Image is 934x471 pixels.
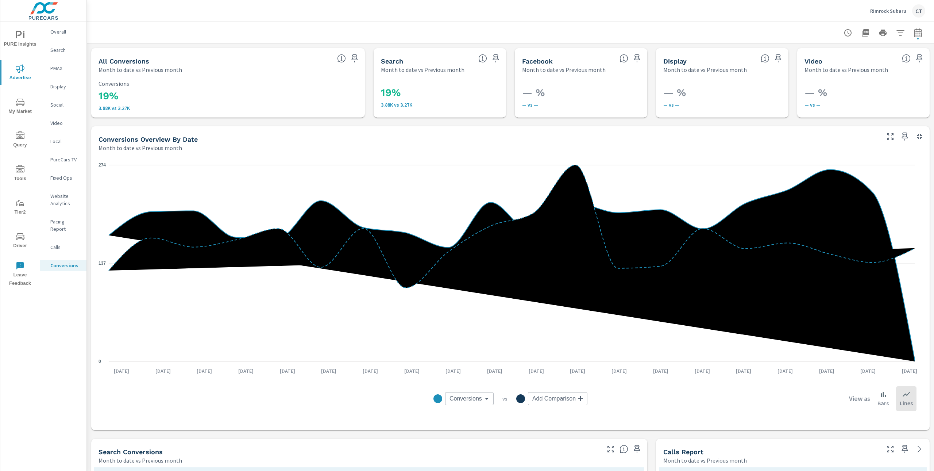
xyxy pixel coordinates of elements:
[528,392,587,405] div: Add Comparison
[40,191,86,209] div: Website Analytics
[440,367,466,375] p: [DATE]
[912,4,925,18] div: CT
[897,367,922,375] p: [DATE]
[772,367,798,375] p: [DATE]
[620,54,628,63] span: All conversions reported from Facebook with duplicates filtered out
[884,443,896,455] button: Make Fullscreen
[899,443,911,455] span: Save this to your personalized report
[893,26,908,40] button: Apply Filters
[40,45,86,55] div: Search
[99,359,101,364] text: 0
[40,216,86,234] div: Pacing Report
[40,118,86,129] div: Video
[690,367,715,375] p: [DATE]
[40,242,86,253] div: Calls
[524,367,549,375] p: [DATE]
[3,98,38,116] span: My Market
[606,367,632,375] p: [DATE]
[99,143,182,152] p: Month to date vs Previous month
[99,456,182,465] p: Month to date vs Previous month
[50,244,81,251] p: Calls
[858,26,873,40] button: "Export Report to PDF"
[358,367,383,375] p: [DATE]
[109,367,134,375] p: [DATE]
[3,261,38,288] span: Leave Feedback
[772,53,784,64] span: Save this to your personalized report
[40,26,86,37] div: Overall
[50,174,81,181] p: Fixed Ops
[900,399,913,407] p: Lines
[40,99,86,110] div: Social
[482,367,507,375] p: [DATE]
[855,367,881,375] p: [DATE]
[3,232,38,250] span: Driver
[150,367,176,375] p: [DATE]
[99,105,358,111] p: 3,879 vs 3,273
[99,57,149,65] h5: All Conversions
[381,65,464,74] p: Month to date vs Previous month
[914,443,925,455] a: See more details in report
[849,395,870,402] h6: View as
[50,65,81,72] p: PMAX
[914,131,925,142] button: Minimize Widget
[522,65,606,74] p: Month to date vs Previous month
[50,101,81,108] p: Social
[3,165,38,183] span: Tools
[911,26,925,40] button: Select Date Range
[50,218,81,233] p: Pacing Report
[804,57,822,65] h5: Video
[337,54,346,63] span: All Conversions include Actions, Leads and Unmapped Conversions
[804,87,922,99] h3: — %
[532,395,576,402] span: Add Comparison
[899,131,911,142] span: Save this to your personalized report
[490,53,502,64] span: Save this to your personalized report
[631,53,643,64] span: Save this to your personalized report
[99,65,182,74] p: Month to date vs Previous month
[0,22,40,291] div: nav menu
[494,395,516,402] p: vs
[663,57,687,65] h5: Display
[761,54,769,63] span: Display Conversions include Actions, Leads and Unmapped Conversions
[50,192,81,207] p: Website Analytics
[399,367,425,375] p: [DATE]
[3,31,38,49] span: PURE Insights
[648,367,674,375] p: [DATE]
[3,131,38,149] span: Query
[914,53,925,64] span: Save this to your personalized report
[522,57,553,65] h5: Facebook
[40,172,86,183] div: Fixed Ops
[381,87,499,99] h3: 19%
[50,83,81,90] p: Display
[565,367,590,375] p: [DATE]
[876,26,890,40] button: Print Report
[50,138,81,145] p: Local
[804,65,888,74] p: Month to date vs Previous month
[50,156,81,163] p: PureCars TV
[663,448,703,456] h5: Calls Report
[99,90,358,102] h3: 19%
[233,367,259,375] p: [DATE]
[50,119,81,127] p: Video
[99,80,358,87] p: Conversions
[663,65,747,74] p: Month to date vs Previous month
[316,367,341,375] p: [DATE]
[663,102,781,108] p: — vs —
[40,260,86,271] div: Conversions
[902,54,911,63] span: Video Conversions include Actions, Leads and Unmapped Conversions
[40,154,86,165] div: PureCars TV
[877,399,889,407] p: Bars
[814,367,840,375] p: [DATE]
[50,46,81,54] p: Search
[381,57,403,65] h5: Search
[445,392,494,405] div: Conversions
[275,367,300,375] p: [DATE]
[349,53,360,64] span: Save this to your personalized report
[40,136,86,147] div: Local
[192,367,217,375] p: [DATE]
[50,262,81,269] p: Conversions
[40,63,86,74] div: PMAX
[3,199,38,217] span: Tier2
[663,87,781,99] h3: — %
[522,87,640,99] h3: — %
[884,131,896,142] button: Make Fullscreen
